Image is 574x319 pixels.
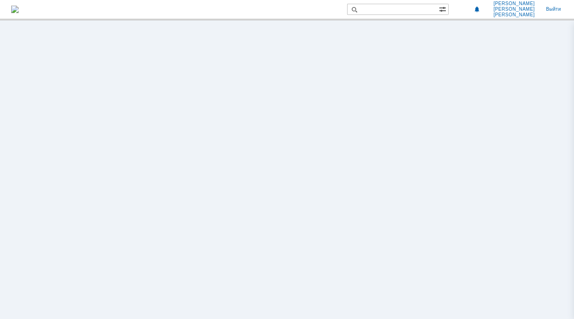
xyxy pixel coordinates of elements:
a: Перейти на домашнюю страницу [11,6,19,13]
span: [PERSON_NAME] [493,1,535,7]
span: [PERSON_NAME] [493,12,535,18]
img: logo [11,6,19,13]
span: Расширенный поиск [439,4,448,13]
span: [PERSON_NAME] [493,7,535,12]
